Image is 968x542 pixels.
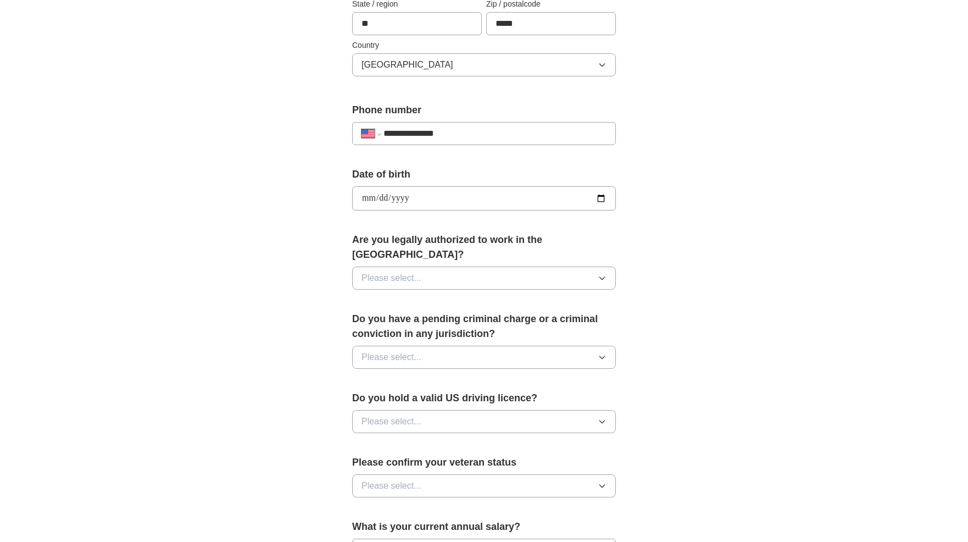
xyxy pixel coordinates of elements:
[352,519,616,534] label: What is your current annual salary?
[352,167,616,182] label: Date of birth
[352,455,616,470] label: Please confirm your veteran status
[352,40,616,51] label: Country
[352,346,616,369] button: Please select...
[361,272,421,285] span: Please select...
[352,474,616,497] button: Please select...
[352,267,616,290] button: Please select...
[352,103,616,118] label: Phone number
[352,233,616,262] label: Are you legally authorized to work in the [GEOGRAPHIC_DATA]?
[361,58,453,71] span: [GEOGRAPHIC_DATA]
[361,415,421,428] span: Please select...
[352,410,616,433] button: Please select...
[361,479,421,493] span: Please select...
[352,391,616,406] label: Do you hold a valid US driving licence?
[352,53,616,76] button: [GEOGRAPHIC_DATA]
[352,312,616,341] label: Do you have a pending criminal charge or a criminal conviction in any jurisdiction?
[361,351,421,364] span: Please select...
